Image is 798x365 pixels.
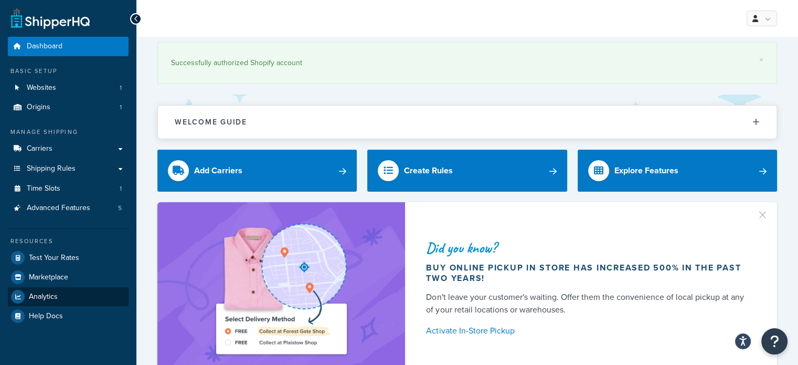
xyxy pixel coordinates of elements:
a: Dashboard [8,37,129,56]
a: Create Rules [367,150,567,192]
a: × [759,56,763,64]
span: Analytics [29,293,58,301]
a: Websites1 [8,78,129,98]
li: Time Slots [8,179,129,199]
a: Time Slots1 [8,179,129,199]
button: Open Resource Center [761,328,788,354]
span: Help Docs [29,312,63,321]
li: Advanced Features [8,199,129,218]
div: Manage Shipping [8,128,129,137]
a: Marketplace [8,268,129,287]
div: Resources [8,237,129,246]
div: Buy online pickup in store has increased 500% in the past two years! [426,263,752,284]
button: Welcome Guide [158,106,776,139]
a: Origins1 [8,98,129,117]
span: Dashboard [27,42,62,51]
div: Add Carriers [194,163,242,178]
a: Shipping Rules [8,159,129,179]
span: Test Your Rates [29,254,79,263]
span: Origins [27,103,50,112]
span: 1 [120,84,122,92]
span: 5 [118,204,122,213]
div: Successfully authorized Shopify account [171,56,763,70]
li: Origins [8,98,129,117]
div: Basic Setup [8,67,129,76]
span: 1 [120,103,122,112]
span: Marketplace [29,273,68,282]
div: Don't leave your customer's waiting. Offer them the convenience of local pickup at any of your re... [426,291,752,316]
div: Did you know? [426,241,752,255]
span: Shipping Rules [27,164,76,173]
span: 1 [120,184,122,193]
a: Add Carriers [157,150,357,192]
div: Create Rules [404,163,453,178]
span: Advanced Features [27,204,90,213]
span: Websites [27,84,56,92]
h2: Welcome Guide [175,118,247,126]
a: Help Docs [8,307,129,326]
div: Explore Features [614,163,678,178]
a: Activate In-Store Pickup [426,324,752,338]
li: Websites [8,78,129,98]
span: Carriers [27,144,52,153]
span: Time Slots [27,184,60,193]
img: ad-shirt-map-b0359fc47e01cab431d101c4b569394f6a03f54285957d908178d52f29eb9668.png [186,218,376,361]
a: Test Your Rates [8,248,129,267]
a: Explore Features [578,150,777,192]
a: Carriers [8,139,129,159]
a: Analytics [8,287,129,306]
a: Advanced Features5 [8,199,129,218]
